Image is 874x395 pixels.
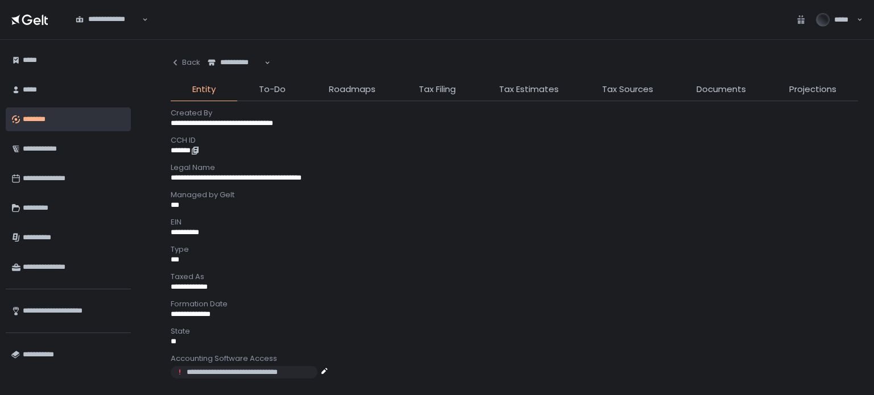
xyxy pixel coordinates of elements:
[499,83,559,96] span: Tax Estimates
[171,51,200,74] button: Back
[200,51,270,75] div: Search for option
[259,83,286,96] span: To-Do
[68,8,148,32] div: Search for option
[171,57,200,68] div: Back
[208,68,263,79] input: Search for option
[171,354,858,364] div: Accounting Software Access
[171,163,858,173] div: Legal Name
[329,83,376,96] span: Roadmaps
[171,135,858,145] div: CCH ID
[171,217,858,227] div: EIN
[171,108,858,118] div: Created By
[419,83,456,96] span: Tax Filing
[171,190,858,200] div: Managed by Gelt
[192,83,216,96] span: Entity
[696,83,746,96] span: Documents
[602,83,653,96] span: Tax Sources
[76,24,141,36] input: Search for option
[171,244,858,255] div: Type
[171,299,858,309] div: Formation Date
[789,83,836,96] span: Projections
[171,326,858,336] div: State
[171,272,858,282] div: Taxed As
